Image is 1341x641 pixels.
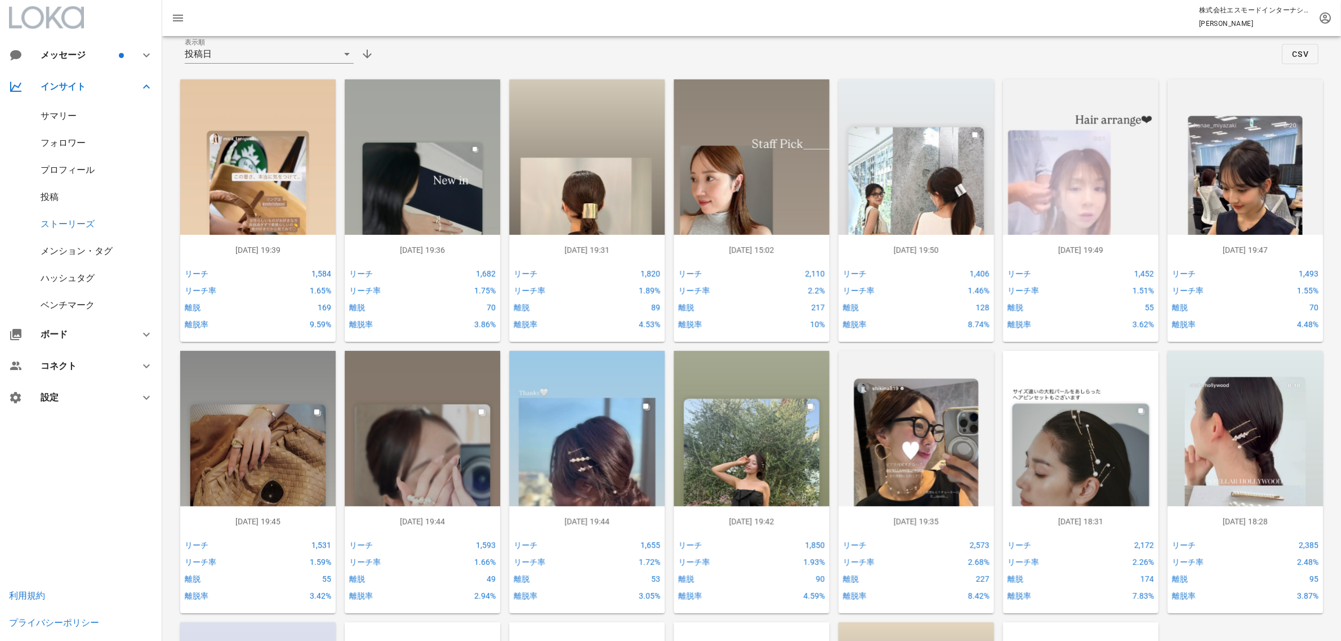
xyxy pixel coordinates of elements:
[683,244,821,256] p: [DATE] 15:02
[1271,571,1321,587] div: 95
[9,617,99,628] a: プライバシーポリシー
[1005,282,1106,299] div: リーチ率
[1177,244,1314,256] p: [DATE] 19:47
[942,299,992,316] div: 128
[511,265,612,282] div: リーチ
[841,265,942,282] div: リーチ
[1106,265,1156,282] div: 1,452
[841,299,942,316] div: 離脱
[448,282,498,299] div: 1.75%
[676,587,777,604] div: 離脱率
[942,282,992,299] div: 1.46%
[1170,554,1271,571] div: リーチ率
[1282,44,1318,64] button: CSV
[347,299,448,316] div: 離脱
[1005,571,1106,587] div: 離脱
[777,554,827,571] div: 1.93%
[182,265,283,282] div: リーチ
[41,219,95,229] a: ストーリーズ
[41,192,59,202] div: 投稿
[1177,515,1314,528] p: [DATE] 18:28
[180,351,336,627] img: 539032009_18520178677001008_1497107249467651267_n.jpg
[511,299,612,316] div: 離脱
[354,244,491,256] p: [DATE] 19:36
[612,282,662,299] div: 1.89%
[189,244,327,256] p: [DATE] 19:39
[41,50,117,60] div: メッセージ
[676,299,777,316] div: 離脱
[1012,515,1150,528] p: [DATE] 18:31
[676,554,777,571] div: リーチ率
[1170,299,1271,316] div: 離脱
[41,360,126,371] div: コネクト
[942,265,992,282] div: 1,406
[1271,587,1321,604] div: 3.87%
[283,316,333,333] div: 9.59%
[676,316,777,333] div: 離脱率
[777,316,827,333] div: 10%
[848,515,985,528] p: [DATE] 19:35
[9,590,45,601] a: 利用規約
[1106,282,1156,299] div: 1.51%
[612,316,662,333] div: 4.53%
[942,571,992,587] div: 227
[1106,316,1156,333] div: 3.62%
[777,265,827,282] div: 2,110
[511,537,612,554] div: リーチ
[777,587,827,604] div: 4.59%
[41,110,77,121] div: サマリー
[1106,571,1156,587] div: 174
[347,265,448,282] div: リーチ
[841,554,942,571] div: リーチ率
[674,79,830,356] img: 538764121_18520327003001008_5696017390957054181_n.jpg
[41,300,95,310] div: ベンチマーク
[182,282,283,299] div: リーチ率
[182,587,283,604] div: 離脱率
[182,571,283,587] div: 離脱
[119,53,124,58] span: バッジ
[448,265,498,282] div: 1,682
[1106,537,1156,554] div: 2,172
[1106,554,1156,571] div: 2.26%
[283,587,333,604] div: 3.42%
[1271,265,1321,282] div: 1,493
[347,554,448,571] div: リーチ率
[283,537,333,554] div: 1,531
[345,351,500,627] img: 538628349_18520178659001008_8789734083967087206_n.jpg
[1005,587,1106,604] div: 離脱率
[1005,299,1106,316] div: 離脱
[185,49,212,59] div: 投稿日
[676,537,777,554] div: リーチ
[41,137,86,148] div: フォロワー
[345,79,500,356] img: 538881424_18520353904001008_4668018132636481980_n.jpg
[283,571,333,587] div: 55
[448,299,498,316] div: 70
[612,554,662,571] div: 1.72%
[841,537,942,554] div: リーチ
[1271,282,1321,299] div: 1.55%
[612,265,662,282] div: 1,820
[189,515,327,528] p: [DATE] 19:45
[1271,316,1321,333] div: 4.48%
[942,587,992,604] div: 8.42%
[182,316,283,333] div: 離脱率
[942,316,992,333] div: 8.74%
[674,351,830,627] img: 537603135_18520178458001008_1041672047490873152_n.jpg
[41,246,113,256] a: メンション・タグ
[1199,18,1312,29] p: [PERSON_NAME]
[1170,587,1271,604] div: 離脱率
[182,299,283,316] div: 離脱
[283,282,333,299] div: 1.65%
[1005,554,1106,571] div: リーチ率
[41,164,95,175] a: プロフィール
[511,316,612,333] div: 離脱率
[509,79,665,356] img: 537490413_18520353535001008_7391420340109272271_n.jpg
[511,587,612,604] div: 離脱率
[347,316,448,333] div: 離脱率
[511,554,612,571] div: リーチ率
[1005,316,1106,333] div: 離脱率
[41,329,126,340] div: ボード
[180,79,336,355] img: 539303278_1905476293355719_4657573858098230046_n.jpg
